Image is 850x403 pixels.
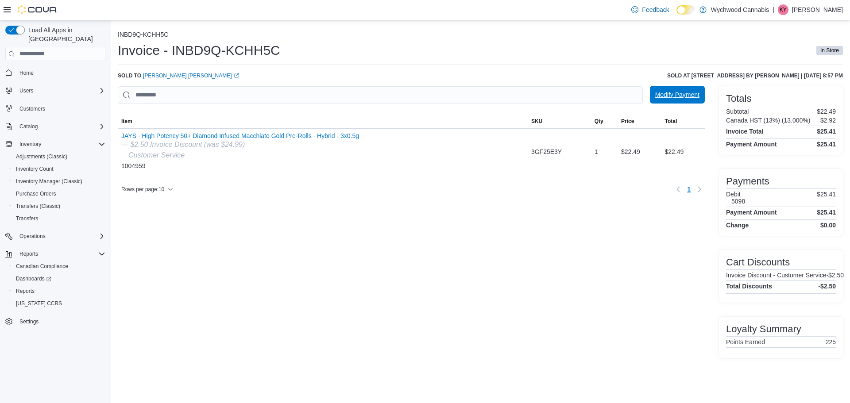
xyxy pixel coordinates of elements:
[121,132,359,139] button: JAYS - High Potency 50+ Diamond Infused Macchiato Gold Pre-Rolls - Hybrid - 3x0.5g
[12,298,105,309] span: Washington CCRS
[826,338,836,345] p: 225
[820,117,836,124] p: $2.92
[2,230,109,242] button: Operations
[121,139,359,150] div: — $2.50 Invoice Discount (was $24.99)
[234,73,239,78] svg: External link
[16,275,51,282] span: Dashboards
[661,143,705,161] div: $22.49
[726,272,826,279] h6: Invoice Discount - Customer Service
[673,184,684,195] button: Previous page
[591,143,618,161] div: 1
[9,297,109,310] button: [US_STATE] CCRS
[16,153,67,160] span: Adjustments (Classic)
[118,72,239,79] div: Sold to
[12,261,72,272] a: Canadian Compliance
[12,201,105,211] span: Transfers (Classic)
[16,231,105,242] span: Operations
[726,209,777,216] h4: Payment Amount
[12,151,105,162] span: Adjustments (Classic)
[12,213,42,224] a: Transfers
[2,66,109,79] button: Home
[726,108,749,115] h6: Subtotal
[16,178,82,185] span: Inventory Manager (Classic)
[16,121,105,132] span: Catalog
[16,249,42,259] button: Reports
[16,139,105,150] span: Inventory
[12,164,57,174] a: Inventory Count
[591,114,618,128] button: Qty
[817,128,836,135] h4: $25.41
[19,87,33,94] span: Users
[25,26,105,43] span: Load All Apps in [GEOGRAPHIC_DATA]
[726,93,751,104] h3: Totals
[16,215,38,222] span: Transfers
[16,316,42,327] a: Settings
[9,200,109,212] button: Transfers (Classic)
[16,231,49,242] button: Operations
[817,141,836,148] h4: $25.41
[19,318,39,325] span: Settings
[16,249,105,259] span: Reports
[528,114,591,128] button: SKU
[12,164,105,174] span: Inventory Count
[726,176,769,187] h3: Payments
[16,190,56,197] span: Purchase Orders
[16,288,35,295] span: Reports
[665,118,677,125] span: Total
[12,176,86,187] a: Inventory Manager (Classic)
[16,67,105,78] span: Home
[726,222,749,229] h4: Change
[12,273,55,284] a: Dashboards
[726,338,765,345] h6: Points Earned
[726,283,772,290] h4: Total Discounts
[118,31,168,38] button: INBD9Q-KCHH5C
[118,42,280,59] h1: Invoice - INBD9Q-KCHH5C
[16,165,54,173] span: Inventory Count
[16,300,62,307] span: [US_STATE] CCRS
[2,138,109,150] button: Inventory
[19,141,41,148] span: Inventory
[12,188,60,199] a: Purchase Orders
[642,5,669,14] span: Feedback
[817,191,836,205] p: $25.41
[19,250,38,257] span: Reports
[2,102,109,115] button: Customers
[687,185,691,194] span: 1
[121,186,164,193] span: Rows per page : 10
[16,103,105,114] span: Customers
[628,1,672,19] a: Feedback
[128,151,185,159] i: Customer Service
[12,151,71,162] a: Adjustments (Classic)
[655,90,699,99] span: Modify Payment
[19,105,45,112] span: Customers
[16,263,68,270] span: Canadian Compliance
[726,324,801,334] h3: Loyalty Summary
[19,233,46,240] span: Operations
[684,182,694,196] button: Page 1 of 1
[726,128,764,135] h4: Invoice Total
[12,176,105,187] span: Inventory Manager (Classic)
[9,150,109,163] button: Adjustments (Classic)
[595,118,603,125] span: Qty
[820,222,836,229] h4: $0.00
[12,273,105,284] span: Dashboards
[12,213,105,224] span: Transfers
[650,86,705,104] button: Modify Payment
[816,46,843,55] span: In Store
[118,184,177,195] button: Rows per page:10
[19,123,38,130] span: Catalog
[531,146,562,157] span: 3GF25E3Y
[12,261,105,272] span: Canadian Compliance
[618,114,661,128] button: Price
[531,118,542,125] span: SKU
[18,5,58,14] img: Cova
[12,286,105,296] span: Reports
[817,209,836,216] h4: $25.41
[9,163,109,175] button: Inventory Count
[792,4,843,15] p: [PERSON_NAME]
[676,5,695,15] input: Dark Mode
[12,201,64,211] a: Transfers (Classic)
[9,273,109,285] a: Dashboards
[16,68,37,78] a: Home
[726,141,777,148] h4: Payment Amount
